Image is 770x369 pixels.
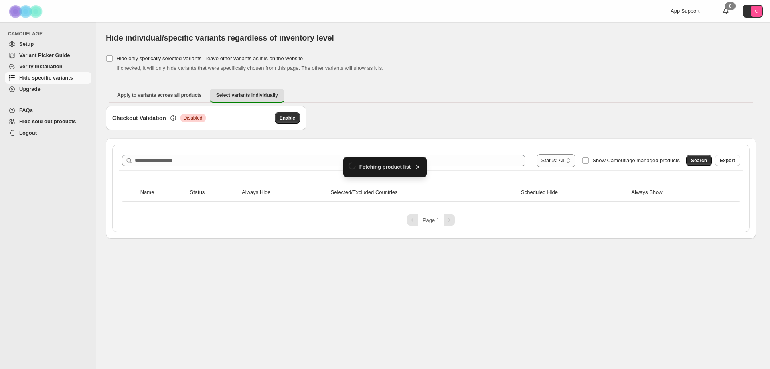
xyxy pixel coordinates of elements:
span: Search [691,157,707,164]
span: Upgrade [19,86,41,92]
span: Variant Picker Guide [19,52,70,58]
a: Verify Installation [5,61,91,72]
button: Export [715,155,740,166]
span: Hide individual/specific variants regardless of inventory level [106,33,334,42]
span: Hide only spefically selected variants - leave other variants as it is on the website [116,55,303,61]
th: Always Show [629,183,724,202]
th: Selected/Excluded Countries [328,183,519,202]
span: CAMOUFLAGE [8,31,92,37]
button: Search [686,155,712,166]
span: Hide specific variants [19,75,73,81]
span: Select variants individually [216,92,278,98]
span: Verify Installation [19,63,63,69]
span: Show Camouflage managed products [592,157,680,163]
a: Variant Picker Guide [5,50,91,61]
span: Avatar with initials C [751,6,762,17]
a: Setup [5,39,91,50]
th: Always Hide [239,183,328,202]
img: Camouflage [6,0,47,22]
span: Export [720,157,735,164]
span: Apply to variants across all products [117,92,202,98]
a: Hide sold out products [5,116,91,127]
span: FAQs [19,107,33,113]
span: Page 1 [423,217,439,223]
nav: Pagination [119,214,743,226]
span: Setup [19,41,34,47]
a: Logout [5,127,91,139]
span: App Support [671,8,699,14]
button: Apply to variants across all products [111,89,208,102]
span: Logout [19,130,37,136]
a: FAQs [5,105,91,116]
text: C [755,9,758,14]
a: Upgrade [5,84,91,95]
button: Enable [275,112,300,124]
a: Hide specific variants [5,72,91,84]
span: Hide sold out products [19,118,76,124]
a: 0 [722,7,730,15]
span: Disabled [184,115,203,121]
button: Avatar with initials C [743,5,763,18]
th: Status [188,183,240,202]
span: If checked, it will only hide variants that were specifically chosen from this page. The other va... [116,65,383,71]
div: 0 [725,2,736,10]
span: Fetching product list [359,163,411,171]
div: Select variants individually [106,106,756,239]
th: Scheduled Hide [519,183,629,202]
h3: Checkout Validation [112,114,166,122]
button: Select variants individually [210,89,284,103]
span: Enable [280,115,295,121]
th: Name [138,183,188,202]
